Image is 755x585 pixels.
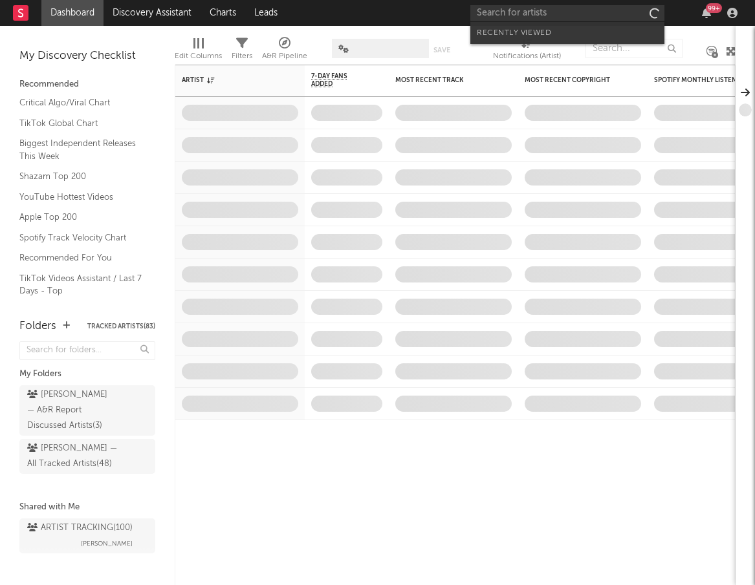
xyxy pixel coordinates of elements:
[433,47,450,54] button: Save
[702,8,711,18] button: 99+
[470,5,664,21] input: Search for artists
[262,48,307,64] div: A&R Pipeline
[19,48,155,64] div: My Discovery Checklist
[395,76,492,84] div: Most Recent Track
[19,77,155,92] div: Recommended
[493,48,561,64] div: Notifications (Artist)
[27,387,118,434] div: [PERSON_NAME] — A&R Report Discussed Artists ( 3 )
[175,48,222,64] div: Edit Columns
[182,76,279,84] div: Artist
[585,39,683,58] input: Search...
[232,48,252,64] div: Filters
[19,231,142,245] a: Spotify Track Velocity Chart
[654,76,751,84] div: Spotify Monthly Listeners
[19,439,155,474] a: [PERSON_NAME] — All Tracked Artists(48)
[81,536,133,551] span: [PERSON_NAME]
[19,190,142,204] a: YouTube Hottest Videos
[19,251,142,265] a: Recommended For You
[262,32,307,70] div: A&R Pipeline
[19,500,155,515] div: Shared with Me
[311,72,363,88] span: 7-Day Fans Added
[27,441,118,472] div: [PERSON_NAME] — All Tracked Artists ( 48 )
[493,32,561,70] div: Notifications (Artist)
[19,136,142,163] a: Biggest Independent Releases This Week
[19,367,155,382] div: My Folders
[27,520,133,536] div: ARTIST TRACKING ( 100 )
[19,341,155,360] input: Search for folders...
[19,210,142,224] a: Apple Top 200
[19,116,142,131] a: TikTok Global Chart
[19,271,142,298] a: TikTok Videos Assistant / Last 7 Days - Top
[19,385,155,436] a: [PERSON_NAME] — A&R Report Discussed Artists(3)
[525,76,622,84] div: Most Recent Copyright
[477,25,658,41] div: Recently Viewed
[19,96,142,110] a: Critical Algo/Viral Chart
[19,518,155,553] a: ARTIST TRACKING(100)[PERSON_NAME]
[232,32,252,70] div: Filters
[87,323,155,330] button: Tracked Artists(83)
[706,3,722,13] div: 99 +
[175,32,222,70] div: Edit Columns
[19,169,142,184] a: Shazam Top 200
[19,319,56,334] div: Folders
